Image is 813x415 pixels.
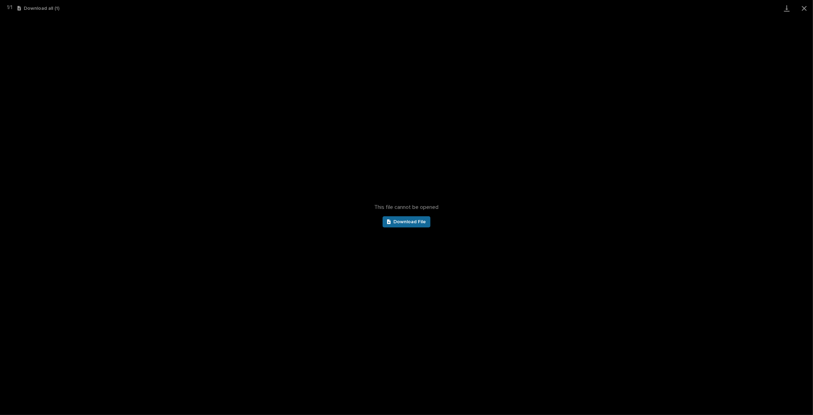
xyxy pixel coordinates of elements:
[10,5,12,10] span: 1
[7,5,9,10] span: 1
[17,6,59,11] button: Download all (1)
[383,216,431,227] a: Download File
[393,219,426,224] span: Download File
[375,204,439,211] span: This file cannot be opened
